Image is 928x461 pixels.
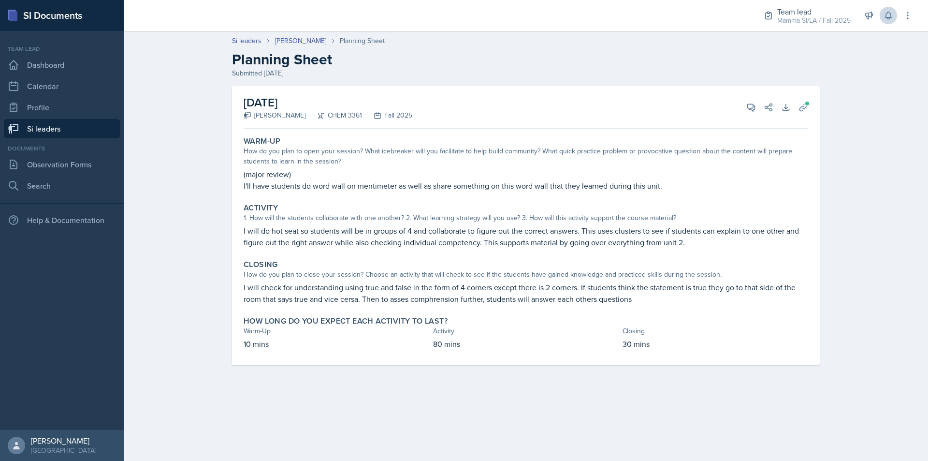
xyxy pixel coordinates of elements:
[244,326,429,336] div: Warm-Up
[4,76,120,96] a: Calendar
[4,55,120,74] a: Dashboard
[777,15,851,26] div: Mamma SI/LA / Fall 2025
[433,326,619,336] div: Activity
[340,36,385,46] div: Planning Sheet
[433,338,619,350] p: 80 mins
[275,36,326,46] a: [PERSON_NAME]
[244,316,448,326] label: How long do you expect each activity to last?
[244,203,278,213] label: Activity
[31,436,96,446] div: [PERSON_NAME]
[244,136,281,146] label: Warm-Up
[244,213,808,223] div: 1. How will the students collaborate with one another? 2. What learning strategy will you use? 3....
[4,119,120,138] a: Si leaders
[232,51,820,68] h2: Planning Sheet
[244,146,808,166] div: How do you plan to open your session? What icebreaker will you facilitate to help build community...
[362,110,412,120] div: Fall 2025
[4,210,120,230] div: Help & Documentation
[232,36,261,46] a: Si leaders
[244,269,808,280] div: How do you plan to close your session? Choose an activity that will check to see if the students ...
[244,338,429,350] p: 10 mins
[244,225,808,248] p: I will do hot seat so students will be in groups of 4 and collaborate to figure out the correct a...
[244,282,808,305] p: I will check for understanding using true and false in the form of 4 corners except there is 2 co...
[623,326,808,336] div: Closing
[31,446,96,455] div: [GEOGRAPHIC_DATA]
[232,68,820,78] div: Submitted [DATE]
[623,338,808,350] p: 30 mins
[4,155,120,174] a: Observation Forms
[244,260,278,269] label: Closing
[244,180,808,192] p: I'll have students do word wall on mentimeter as well as share something on this word wall that t...
[244,110,305,120] div: [PERSON_NAME]
[305,110,362,120] div: CHEM 3361
[244,168,808,180] p: (major review)
[4,98,120,117] a: Profile
[244,94,412,111] h2: [DATE]
[4,45,120,53] div: Team lead
[4,176,120,195] a: Search
[4,144,120,153] div: Documents
[777,6,851,17] div: Team lead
